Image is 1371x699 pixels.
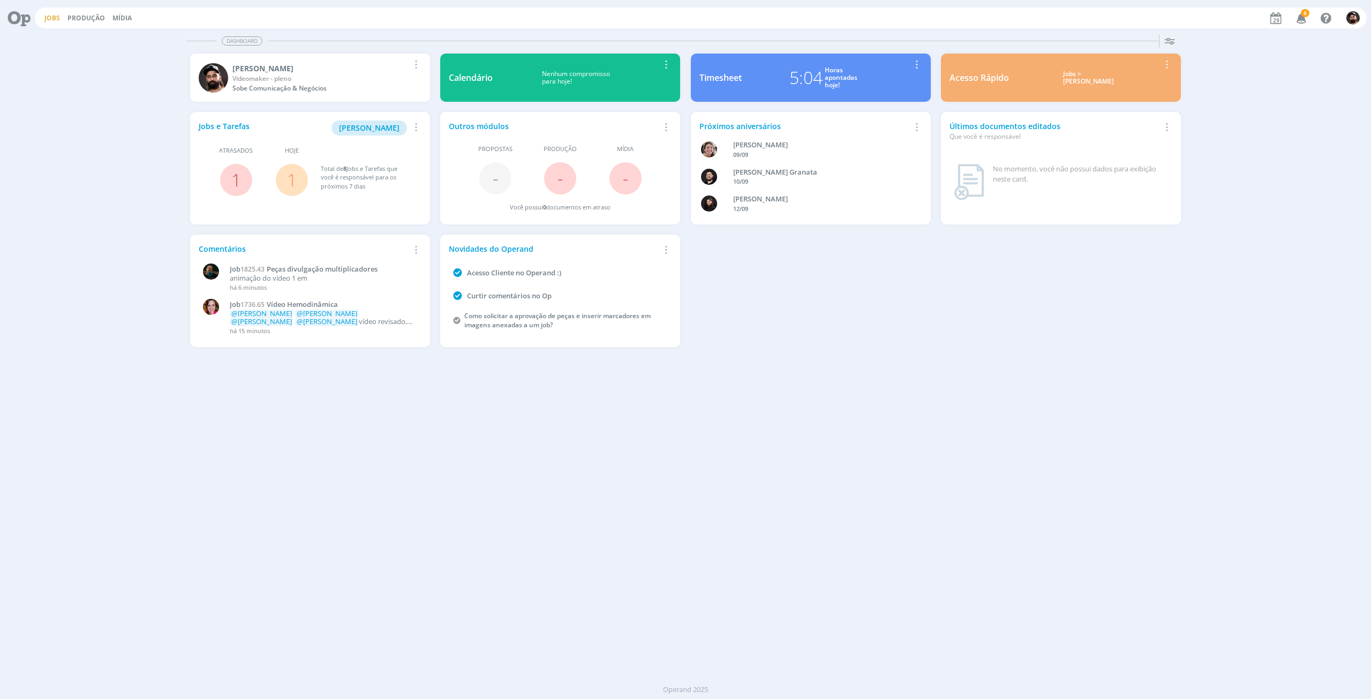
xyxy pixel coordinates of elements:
span: - [558,167,563,190]
img: B [199,63,228,93]
span: 09/09 [733,151,748,159]
span: 0 [543,203,546,211]
span: [PERSON_NAME] [339,123,400,133]
span: Peças divulgação multiplicadores [267,264,378,274]
a: [PERSON_NAME] [332,122,407,132]
span: há 6 minutos [230,283,267,291]
img: B [203,299,219,315]
img: dashboard_not_found.png [954,164,984,200]
span: Dashboard [222,36,262,46]
span: Atrasados [219,146,253,155]
span: Propostas [478,145,513,154]
span: 8 [343,164,346,172]
img: M [203,264,219,280]
a: Curtir comentários no Op [467,291,552,300]
span: 1736.65 [240,300,265,309]
img: B [1346,11,1360,25]
div: Jobs > [PERSON_NAME] [1017,70,1159,86]
div: Outros módulos [449,121,659,132]
a: Acesso Cliente no Operand :) [467,268,561,277]
a: B[PERSON_NAME]Videomaker - plenoSobe Comunicação & Negócios [190,54,430,102]
div: Nenhum compromisso para hoje! [493,70,659,86]
span: Produção [544,145,577,154]
span: 10/09 [733,177,748,185]
div: Calendário [449,71,493,84]
a: Como solicitar a aprovação de peças e inserir marcadores em imagens anexadas a um job? [464,311,651,329]
span: 1825.43 [240,265,265,274]
button: [PERSON_NAME] [332,121,407,136]
div: Comentários [199,243,409,254]
img: A [701,141,717,157]
div: Timesheet [699,71,742,84]
div: Horas apontadas hoje! [825,66,857,89]
span: Mídia [617,145,634,154]
p: vídeo revisado, ajustes no briefing. [230,310,416,326]
div: Bruno Gassen [232,63,409,74]
div: Você possui documentos em atraso [510,203,611,212]
a: Mídia [112,13,132,22]
div: Videomaker - pleno [232,74,409,84]
span: - [623,167,628,190]
a: Job1736.65Vídeo Hemodinâmica [230,300,416,309]
div: Últimos documentos editados [950,121,1159,141]
div: Total de Jobs e Tarefas que você é responsável para os próximos 7 dias [321,164,411,191]
span: - [493,167,498,190]
button: Mídia [109,14,135,22]
span: @[PERSON_NAME] [231,317,292,326]
div: Luana da Silva de Andrade [733,194,905,205]
button: Jobs [41,14,63,22]
a: 1 [287,168,297,191]
div: Jobs e Tarefas [199,121,409,136]
div: No momento, você não possui dados para exibição neste card. [993,164,1168,185]
div: Sobe Comunicação & Negócios [232,84,409,93]
div: Bruno Corralo Granata [733,167,905,178]
div: Novidades do Operand [449,243,659,254]
div: Próximos aniversários [699,121,909,132]
span: Vídeo Hemodinâmica [267,299,338,309]
button: 8 [1290,9,1312,28]
div: Que você é responsável [950,132,1159,141]
a: Produção [67,13,105,22]
a: Timesheet5:04Horasapontadashoje! [691,54,931,102]
a: 1 [231,168,241,191]
span: @[PERSON_NAME] [297,317,357,326]
a: Jobs [44,13,60,22]
button: B [1346,9,1360,27]
span: 8 [1301,9,1309,17]
span: 12/09 [733,205,748,213]
a: Job1825.43Peças divulgação multiplicadores [230,265,416,274]
img: B [701,169,717,185]
div: Aline Beatriz Jackisch [733,140,905,151]
span: @[PERSON_NAME] [297,309,357,318]
span: Hoje [285,146,299,155]
span: há 15 minutos [230,327,270,335]
button: Produção [64,14,108,22]
img: L [701,196,717,212]
p: animação do vídeo 1 em [230,274,416,283]
div: 5:04 [789,65,823,91]
span: @[PERSON_NAME] [231,309,292,318]
div: Acesso Rápido [950,71,1009,84]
